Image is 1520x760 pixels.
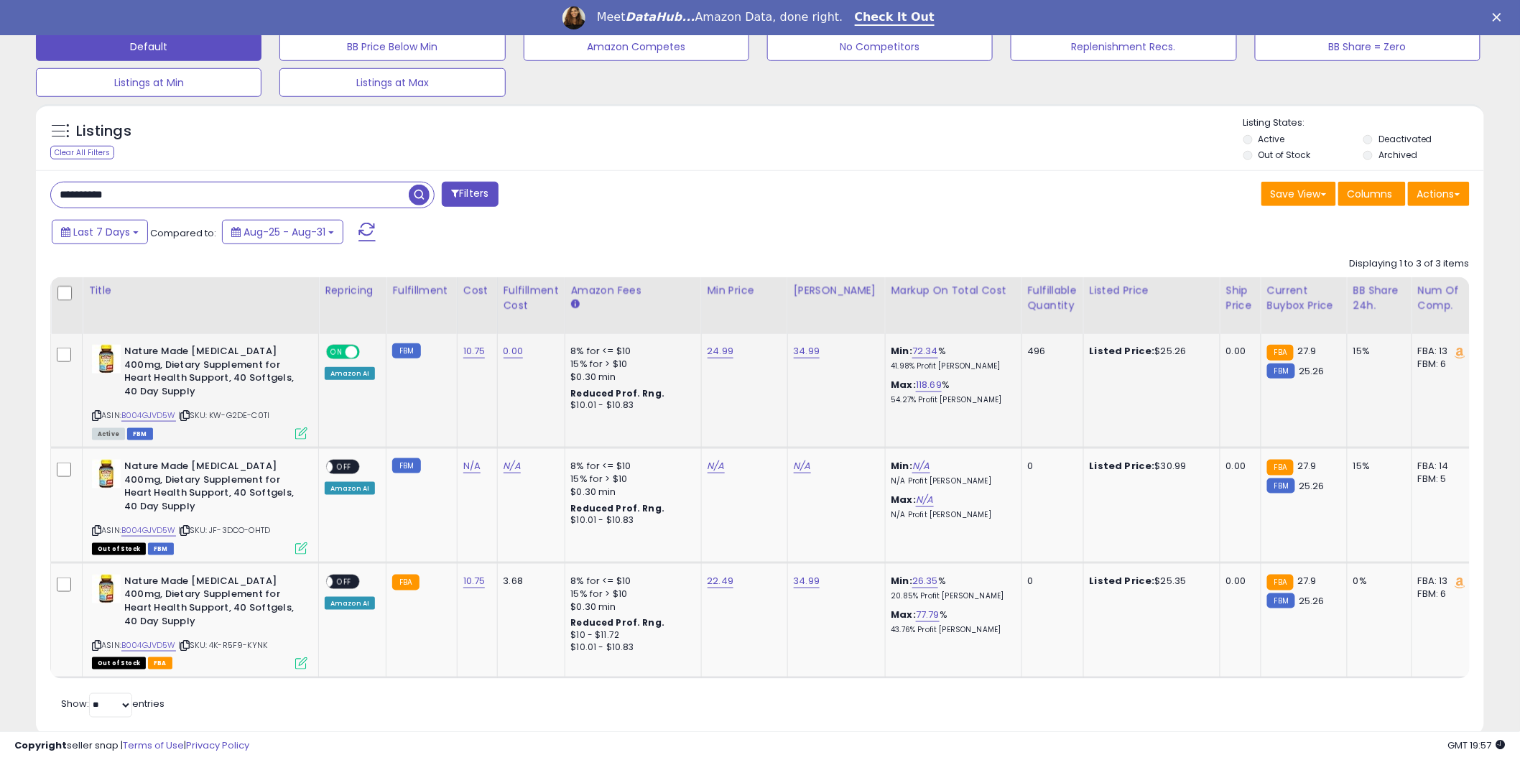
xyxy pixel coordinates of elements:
div: $0.30 min [571,371,690,384]
div: Fulfillment Cost [504,283,559,313]
b: Reduced Prof. Rng. [571,616,665,629]
div: Fulfillment [392,283,450,298]
div: $10.01 - $10.83 [571,514,690,527]
span: All listings currently available for purchase on Amazon [92,428,125,440]
label: Out of Stock [1259,149,1311,161]
a: B004GJVD5W [121,409,176,422]
button: Actions [1408,182,1470,206]
div: 0% [1353,575,1401,588]
button: Last 7 Days [52,220,148,244]
div: 15% for > $10 [571,358,690,371]
span: All listings that are currently out of stock and unavailable for purchase on Amazon [92,657,146,669]
div: $0.30 min [571,486,690,499]
b: Reduced Prof. Rng. [571,502,665,514]
div: 0.00 [1226,460,1250,473]
div: [PERSON_NAME] [794,283,879,298]
a: 22.49 [708,574,734,588]
button: Filters [442,182,498,207]
img: Profile image for Georgie [562,6,585,29]
span: FBM [148,543,174,555]
b: Max: [891,378,917,391]
a: B004GJVD5W [121,524,176,537]
small: FBM [1267,478,1295,493]
a: 10.75 [463,344,486,358]
i: DataHub... [626,10,695,24]
small: Amazon Fees. [571,298,580,311]
div: Num of Comp. [1418,283,1470,313]
span: Compared to: [150,226,216,240]
a: B004GJVD5W [121,639,176,652]
div: FBA: 13 [1418,345,1465,358]
label: Active [1259,133,1285,145]
span: Show: entries [61,698,164,711]
div: ASIN: [92,575,307,668]
img: 41qJDt13IAL._SL40_.jpg [92,575,121,603]
p: Listing States: [1243,116,1484,130]
div: Fulfillable Quantity [1028,283,1078,313]
div: Close [1493,13,1507,22]
div: Markup on Total Cost [891,283,1016,298]
div: Amazon AI [325,367,375,380]
b: Nature Made [MEDICAL_DATA] 400mg, Dietary Supplement for Heart Health Support, 40 Softgels, 40 Da... [124,460,299,516]
div: 3.68 [504,575,554,588]
a: N/A [794,459,811,473]
span: 27.9 [1297,344,1317,358]
div: Displaying 1 to 3 of 3 items [1350,257,1470,271]
div: ASIN: [92,345,307,438]
div: FBM: 5 [1418,473,1465,486]
button: Columns [1338,182,1406,206]
a: 0.00 [504,344,524,358]
div: $25.26 [1090,345,1209,358]
button: Replenishment Recs. [1011,32,1236,61]
div: $10 - $11.72 [571,629,690,641]
span: 27.9 [1297,459,1317,473]
img: 41qJDt13IAL._SL40_.jpg [92,345,121,374]
div: 0 [1028,575,1072,588]
a: N/A [916,493,933,507]
button: No Competitors [767,32,993,61]
small: FBA [1267,575,1294,590]
small: FBM [1267,593,1295,608]
a: 24.99 [708,344,734,358]
span: Last 7 Days [73,225,130,239]
p: 20.85% Profit [PERSON_NAME] [891,591,1011,601]
b: Listed Price: [1090,574,1155,588]
div: FBM: 6 [1418,358,1465,371]
div: 15% for > $10 [571,588,690,601]
div: % [891,345,1011,371]
b: Min: [891,344,913,358]
span: 25.26 [1299,364,1325,378]
button: Amazon Competes [524,32,749,61]
th: The percentage added to the cost of goods (COGS) that forms the calculator for Min & Max prices. [885,277,1021,334]
b: Min: [891,459,913,473]
img: 41qJDt13IAL._SL40_.jpg [92,460,121,488]
div: % [891,575,1011,601]
strong: Copyright [14,738,67,752]
div: $0.30 min [571,601,690,613]
a: 77.79 [916,608,940,622]
div: Clear All Filters [50,146,114,159]
p: 54.27% Profit [PERSON_NAME] [891,395,1011,405]
span: ON [328,346,346,358]
small: FBA [1267,345,1294,361]
p: N/A Profit [PERSON_NAME] [891,476,1011,486]
div: 0.00 [1226,345,1250,358]
small: FBM [392,343,420,358]
a: Check It Out [855,10,935,26]
a: 72.34 [912,344,938,358]
div: $25.35 [1090,575,1209,588]
b: Reduced Prof. Rng. [571,387,665,399]
div: $10.01 - $10.83 [571,641,690,654]
button: Default [36,32,261,61]
a: N/A [504,459,521,473]
small: FBA [1267,460,1294,476]
a: 10.75 [463,574,486,588]
span: 2025-09-8 19:57 GMT [1448,738,1506,752]
button: Aug-25 - Aug-31 [222,220,343,244]
span: 25.26 [1299,479,1325,493]
div: 496 [1028,345,1072,358]
b: Max: [891,608,917,621]
p: 43.76% Profit [PERSON_NAME] [891,625,1011,635]
a: 34.99 [794,574,820,588]
button: BB Price Below Min [279,32,505,61]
